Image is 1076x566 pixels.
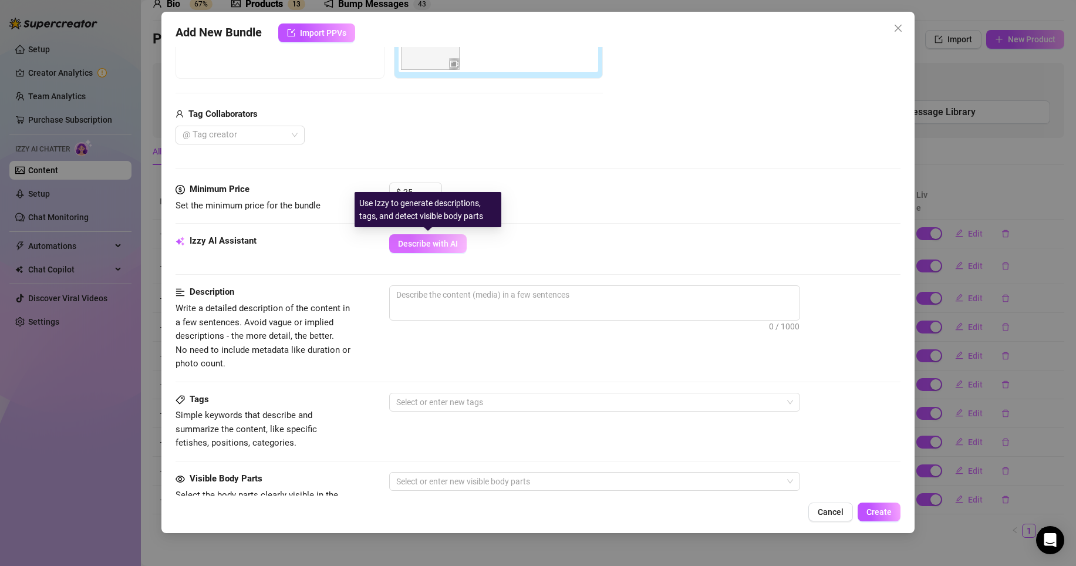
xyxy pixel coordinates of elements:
[287,29,295,37] span: import
[866,507,892,517] span: Create
[176,183,185,197] span: dollar
[858,503,900,521] button: Create
[188,109,258,119] strong: Tag Collaborators
[176,474,185,484] span: eye
[176,303,350,369] span: Write a detailed description of the content in a few sentences. Avoid vague or implied descriptio...
[190,473,262,484] strong: Visible Body Parts
[176,490,338,542] span: Select the body parts clearly visible in the content. This helps [PERSON_NAME] AI suggest media a...
[889,19,908,38] button: Close
[176,410,317,448] span: Simple keywords that describe and summarize the content, like specific fetishes, positions, categ...
[190,235,257,246] strong: Izzy AI Assistant
[278,23,355,42] button: Import PPVs
[450,60,458,68] span: video-camera
[176,285,185,299] span: align-left
[300,28,346,38] span: Import PPVs
[190,287,234,297] strong: Description
[889,23,908,33] span: Close
[893,23,903,33] span: close
[355,192,501,227] div: Use Izzy to generate descriptions, tags, and detect visible body parts
[176,200,321,211] span: Set the minimum price for the bundle
[176,107,184,122] span: user
[190,184,249,194] strong: Minimum Price
[176,395,185,405] span: tag
[1036,526,1064,554] div: Open Intercom Messenger
[818,507,844,517] span: Cancel
[389,234,467,253] button: Describe with AI
[398,239,458,248] span: Describe with AI
[176,23,262,42] span: Add New Bundle
[190,394,209,405] strong: Tags
[808,503,853,521] button: Cancel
